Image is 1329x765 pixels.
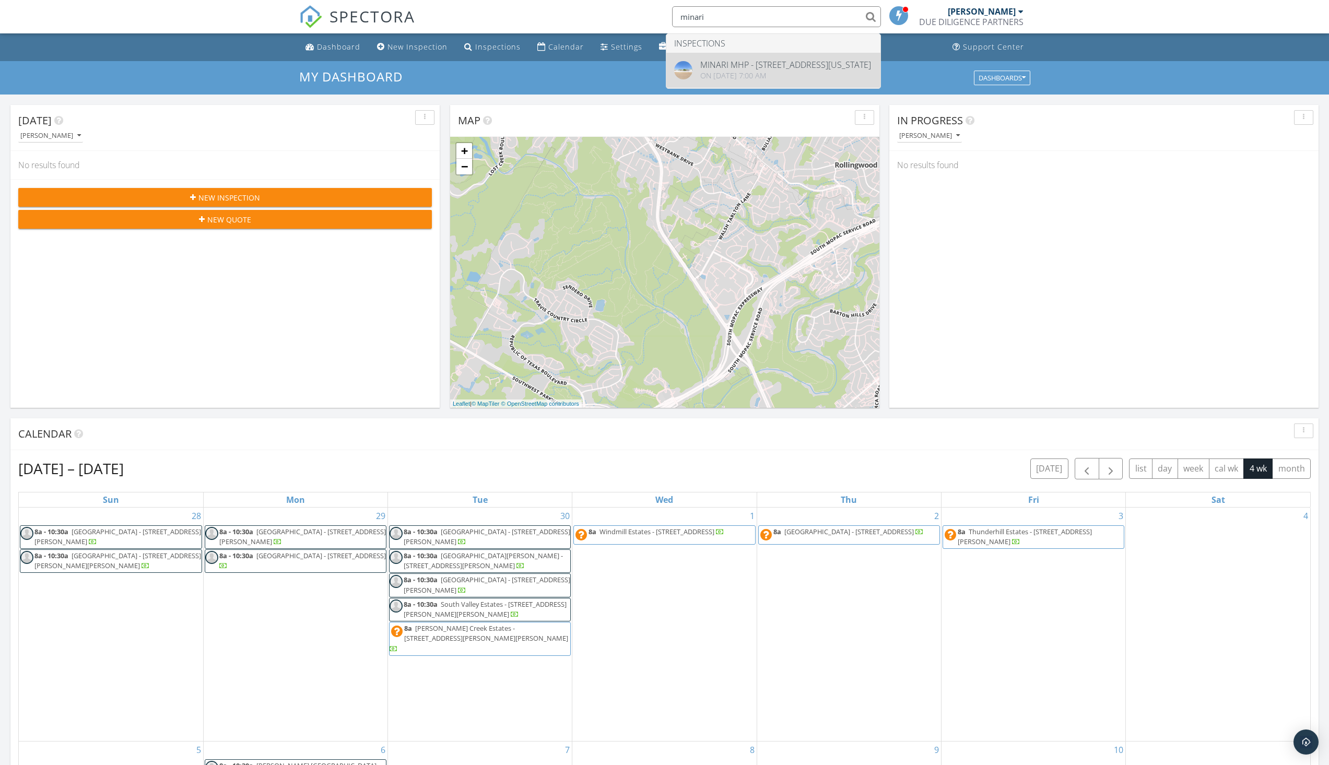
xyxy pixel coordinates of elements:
button: [PERSON_NAME] [18,129,83,143]
a: Go to October 6, 2025 [379,742,387,758]
a: Calendar [533,38,588,57]
span: [GEOGRAPHIC_DATA][PERSON_NAME] - [STREET_ADDRESS][PERSON_NAME] [404,551,563,570]
a: Support Center [948,38,1028,57]
img: The Best Home Inspection Software - Spectora [299,5,322,28]
a: Go to October 10, 2025 [1112,742,1125,758]
span: Calendar [18,427,72,441]
td: Go to September 29, 2025 [203,508,387,742]
a: Wednesday [653,492,675,507]
span: 8a - 10:30a [404,527,438,536]
a: Tuesday [471,492,490,507]
span: 8a [589,527,596,536]
a: Leaflet [453,401,470,407]
img: default-user-f0147aede5fd5fa78ca7ade42f37bd4542148d508eef1c3d3ea960f66861d68b.jpg [20,527,33,540]
span: Windmill Estates - [STREET_ADDRESS] [599,527,714,536]
td: Go to October 1, 2025 [572,508,757,742]
button: month [1272,458,1311,479]
a: Settings [596,38,646,57]
span: 8a - 10:30a [34,551,68,560]
input: Search everything... [672,6,881,27]
a: Profile [655,38,699,57]
a: 8a - 10:30a [GEOGRAPHIC_DATA] - [STREET_ADDRESS] [219,551,386,570]
a: Go to September 28, 2025 [190,508,203,524]
img: streetview [674,61,692,79]
a: © OpenStreetMap contributors [501,401,579,407]
a: © MapTiler [472,401,500,407]
div: Open Intercom Messenger [1293,729,1319,755]
a: 8a - 10:30a [GEOGRAPHIC_DATA][PERSON_NAME] - [STREET_ADDRESS][PERSON_NAME] [404,551,563,570]
span: [GEOGRAPHIC_DATA] - [STREET_ADDRESS][PERSON_NAME][PERSON_NAME] [34,551,201,570]
div: Calendar [548,42,584,52]
a: 8a [GEOGRAPHIC_DATA] - [STREET_ADDRESS] [758,525,940,545]
a: 8a - 10:30a [GEOGRAPHIC_DATA] - [STREET_ADDRESS][PERSON_NAME] [404,527,570,546]
a: Go to October 1, 2025 [748,508,757,524]
a: Minari MHP - [STREET_ADDRESS][US_STATE] On [DATE] 7:00 am [666,53,880,88]
button: cal wk [1209,458,1244,479]
a: Go to October 4, 2025 [1301,508,1310,524]
div: Inspections [475,42,521,52]
a: Go to October 8, 2025 [748,742,757,758]
div: [PERSON_NAME] [899,132,960,139]
a: 8a - 10:30a South Valley Estates - [STREET_ADDRESS][PERSON_NAME][PERSON_NAME] [389,598,571,621]
span: 8a - 10:30a [219,551,253,560]
a: 8a - 10:30a [GEOGRAPHIC_DATA] - [STREET_ADDRESS][PERSON_NAME] [389,573,571,597]
a: 8a - 10:30a [GEOGRAPHIC_DATA] - [STREET_ADDRESS][PERSON_NAME] [34,527,201,546]
span: 8a - 10:30a [219,527,253,536]
button: week [1178,458,1209,479]
a: Go to October 5, 2025 [194,742,203,758]
div: No results found [889,151,1319,179]
div: New Inspection [387,42,448,52]
a: 8a Thunderhill Estates - [STREET_ADDRESS][PERSON_NAME] [943,525,1124,549]
div: | [450,399,582,408]
span: [GEOGRAPHIC_DATA] - [STREET_ADDRESS] [256,551,386,560]
span: New Inspection [198,192,260,203]
button: Previous [1075,458,1099,479]
div: Minari MHP - [STREET_ADDRESS][US_STATE] [700,61,871,69]
a: Go to October 3, 2025 [1116,508,1125,524]
a: Friday [1026,492,1041,507]
span: 8a - 10:30a [34,527,68,536]
div: [PERSON_NAME] [20,132,81,139]
img: default-user-f0147aede5fd5fa78ca7ade42f37bd4542148d508eef1c3d3ea960f66861d68b.jpg [390,551,403,564]
span: My Dashboard [299,68,403,85]
a: 8a Windmill Estates - [STREET_ADDRESS] [589,527,724,536]
div: Settings [611,42,642,52]
span: [DATE] [18,113,52,127]
a: 8a Thunderhill Estates - [STREET_ADDRESS][PERSON_NAME] [958,527,1092,546]
a: SPECTORA [299,14,415,36]
td: Go to October 4, 2025 [1126,508,1310,742]
a: Go to October 9, 2025 [932,742,941,758]
button: day [1152,458,1178,479]
img: default-user-f0147aede5fd5fa78ca7ade42f37bd4542148d508eef1c3d3ea960f66861d68b.jpg [390,527,403,540]
img: default-user-f0147aede5fd5fa78ca7ade42f37bd4542148d508eef1c3d3ea960f66861d68b.jpg [205,527,218,540]
span: [GEOGRAPHIC_DATA] - [STREET_ADDRESS][PERSON_NAME] [219,527,386,546]
img: default-user-f0147aede5fd5fa78ca7ade42f37bd4542148d508eef1c3d3ea960f66861d68b.jpg [205,551,218,564]
span: In Progress [897,113,963,127]
img: default-user-f0147aede5fd5fa78ca7ade42f37bd4542148d508eef1c3d3ea960f66861d68b.jpg [390,575,403,588]
td: Go to October 2, 2025 [757,508,941,742]
a: 8a - 10:30a [GEOGRAPHIC_DATA] - [STREET_ADDRESS][PERSON_NAME] [205,525,386,549]
a: Sunday [101,492,121,507]
a: 8a - 10:30a [GEOGRAPHIC_DATA][PERSON_NAME] - [STREET_ADDRESS][PERSON_NAME] [389,549,571,573]
button: [PERSON_NAME] [897,129,962,143]
a: 8a - 10:30a South Valley Estates - [STREET_ADDRESS][PERSON_NAME][PERSON_NAME] [404,599,567,619]
h2: [DATE] – [DATE] [18,458,124,479]
span: [GEOGRAPHIC_DATA] - [STREET_ADDRESS] [784,527,914,536]
button: 4 wk [1243,458,1273,479]
button: Next [1099,458,1123,479]
img: default-user-f0147aede5fd5fa78ca7ade42f37bd4542148d508eef1c3d3ea960f66861d68b.jpg [390,599,403,613]
span: 8a - 10:30a [404,575,438,584]
a: 8a - 10:30a [GEOGRAPHIC_DATA] - [STREET_ADDRESS] [205,549,386,573]
div: [PERSON_NAME] [948,6,1016,17]
a: 8a - 10:30a [GEOGRAPHIC_DATA] - [STREET_ADDRESS][PERSON_NAME][PERSON_NAME] [34,551,201,570]
span: 8a [404,623,412,633]
span: 8a [773,527,781,536]
a: Go to September 30, 2025 [558,508,572,524]
span: [GEOGRAPHIC_DATA] - [STREET_ADDRESS][PERSON_NAME] [404,527,570,546]
a: 8a - 10:30a [GEOGRAPHIC_DATA] - [STREET_ADDRESS][PERSON_NAME] [404,575,570,594]
a: Dashboard [301,38,364,57]
span: [PERSON_NAME] Creek Estates - [STREET_ADDRESS][PERSON_NAME][PERSON_NAME] [404,623,568,643]
button: New Quote [18,210,432,229]
a: 8a - 10:30a [GEOGRAPHIC_DATA] - [STREET_ADDRESS][PERSON_NAME] [219,527,386,546]
span: [GEOGRAPHIC_DATA] - [STREET_ADDRESS][PERSON_NAME] [404,575,570,594]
